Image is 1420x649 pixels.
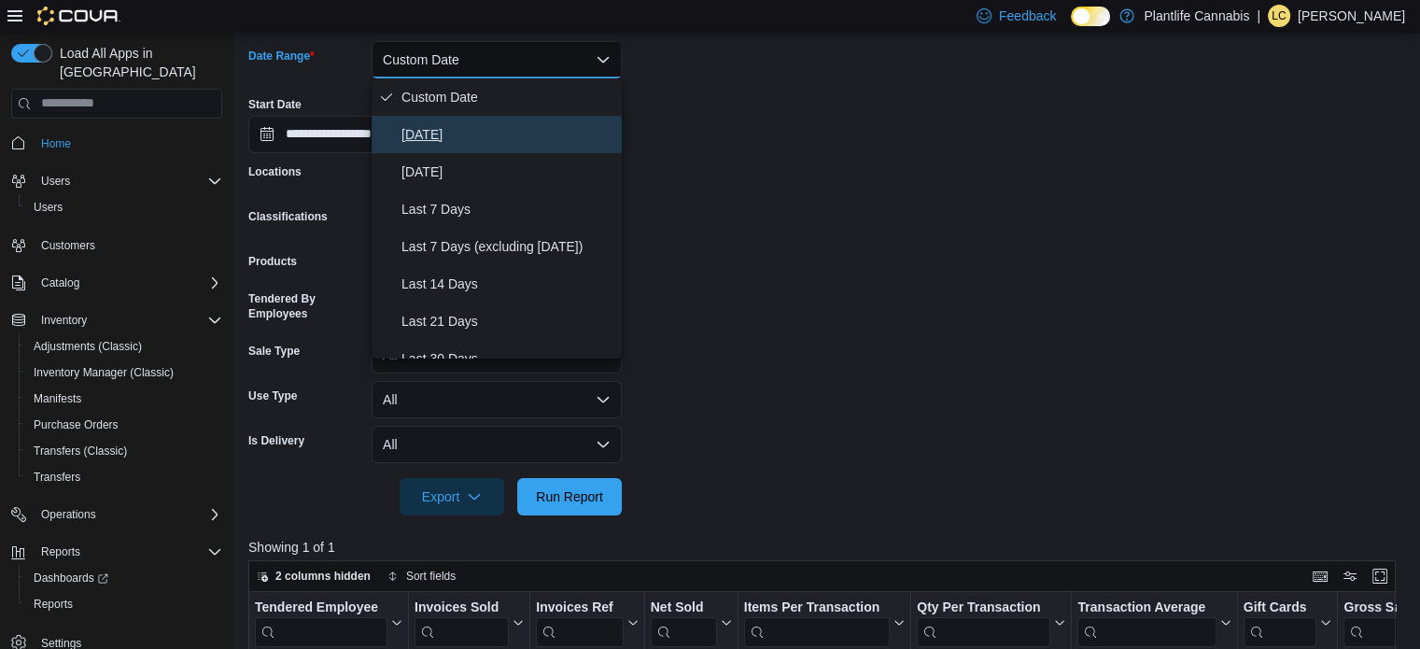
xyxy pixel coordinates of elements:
[248,254,297,269] label: Products
[41,238,95,253] span: Customers
[4,539,230,565] button: Reports
[401,235,614,258] span: Last 7 Days (excluding [DATE])
[415,599,509,616] div: Invoices Sold
[34,339,142,354] span: Adjustments (Classic)
[275,569,371,584] span: 2 columns hidden
[34,541,222,563] span: Reports
[249,565,378,587] button: 2 columns hidden
[26,196,70,219] a: Users
[380,565,463,587] button: Sort fields
[34,309,94,332] button: Inventory
[917,599,1065,646] button: Qty Per Transaction
[372,78,622,359] div: Select listbox
[651,599,717,646] div: Net Sold
[26,388,89,410] a: Manifests
[248,164,302,179] label: Locations
[536,599,638,646] button: Invoices Ref
[406,569,456,584] span: Sort fields
[248,49,315,63] label: Date Range
[400,478,504,515] button: Export
[26,466,222,488] span: Transfers
[26,361,181,384] a: Inventory Manager (Classic)
[651,599,717,616] div: Net Sold
[34,272,222,294] span: Catalog
[4,501,230,528] button: Operations
[401,273,614,295] span: Last 14 Days
[1272,5,1286,27] span: LC
[26,567,222,589] span: Dashboards
[517,478,622,515] button: Run Report
[19,386,230,412] button: Manifests
[1268,5,1290,27] div: Leigha Cardinal
[1369,565,1391,587] button: Enter fullscreen
[41,136,71,151] span: Home
[34,365,174,380] span: Inventory Manager (Classic)
[401,310,614,332] span: Last 21 Days
[26,414,126,436] a: Purchase Orders
[34,417,119,432] span: Purchase Orders
[26,196,222,219] span: Users
[1244,599,1317,646] div: Gift Card Sales
[4,270,230,296] button: Catalog
[536,487,603,506] span: Run Report
[401,86,614,108] span: Custom Date
[34,170,222,192] span: Users
[401,161,614,183] span: [DATE]
[999,7,1056,25] span: Feedback
[1244,599,1332,646] button: Gift Cards
[34,470,80,485] span: Transfers
[372,381,622,418] button: All
[411,478,493,515] span: Export
[248,209,328,224] label: Classifications
[19,412,230,438] button: Purchase Orders
[651,599,732,646] button: Net Sold
[1071,7,1110,26] input: Dark Mode
[37,7,120,25] img: Cova
[34,309,222,332] span: Inventory
[248,344,300,359] label: Sale Type
[26,593,80,615] a: Reports
[1339,565,1361,587] button: Display options
[536,599,623,646] div: Invoices Ref
[41,174,70,189] span: Users
[19,360,230,386] button: Inventory Manager (Classic)
[248,538,1407,557] p: Showing 1 of 1
[1144,5,1249,27] p: Plantlife Cannabis
[34,444,127,459] span: Transfers (Classic)
[415,599,524,646] button: Invoices Sold
[34,272,87,294] button: Catalog
[1309,565,1331,587] button: Keyboard shortcuts
[372,426,622,463] button: All
[19,565,230,591] a: Dashboards
[255,599,402,646] button: Tendered Employee
[26,361,222,384] span: Inventory Manager (Classic)
[34,503,222,526] span: Operations
[1077,599,1216,616] div: Transaction Average
[917,599,1050,616] div: Qty Per Transaction
[415,599,509,646] div: Invoices Sold
[917,599,1050,646] div: Qty Per Transaction
[34,597,73,612] span: Reports
[34,200,63,215] span: Users
[34,541,88,563] button: Reports
[248,388,297,403] label: Use Type
[19,438,230,464] button: Transfers (Classic)
[19,591,230,617] button: Reports
[41,507,96,522] span: Operations
[1077,599,1216,646] div: Transaction Average
[248,291,364,321] label: Tendered By Employees
[26,335,149,358] a: Adjustments (Classic)
[34,571,108,586] span: Dashboards
[41,313,87,328] span: Inventory
[26,440,222,462] span: Transfers (Classic)
[744,599,891,646] div: Items Per Transaction
[34,170,77,192] button: Users
[255,599,387,616] div: Tendered Employee
[248,116,428,153] input: Press the down key to open a popover containing a calendar.
[26,567,116,589] a: Dashboards
[744,599,906,646] button: Items Per Transaction
[41,544,80,559] span: Reports
[26,388,222,410] span: Manifests
[19,194,230,220] button: Users
[401,123,614,146] span: [DATE]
